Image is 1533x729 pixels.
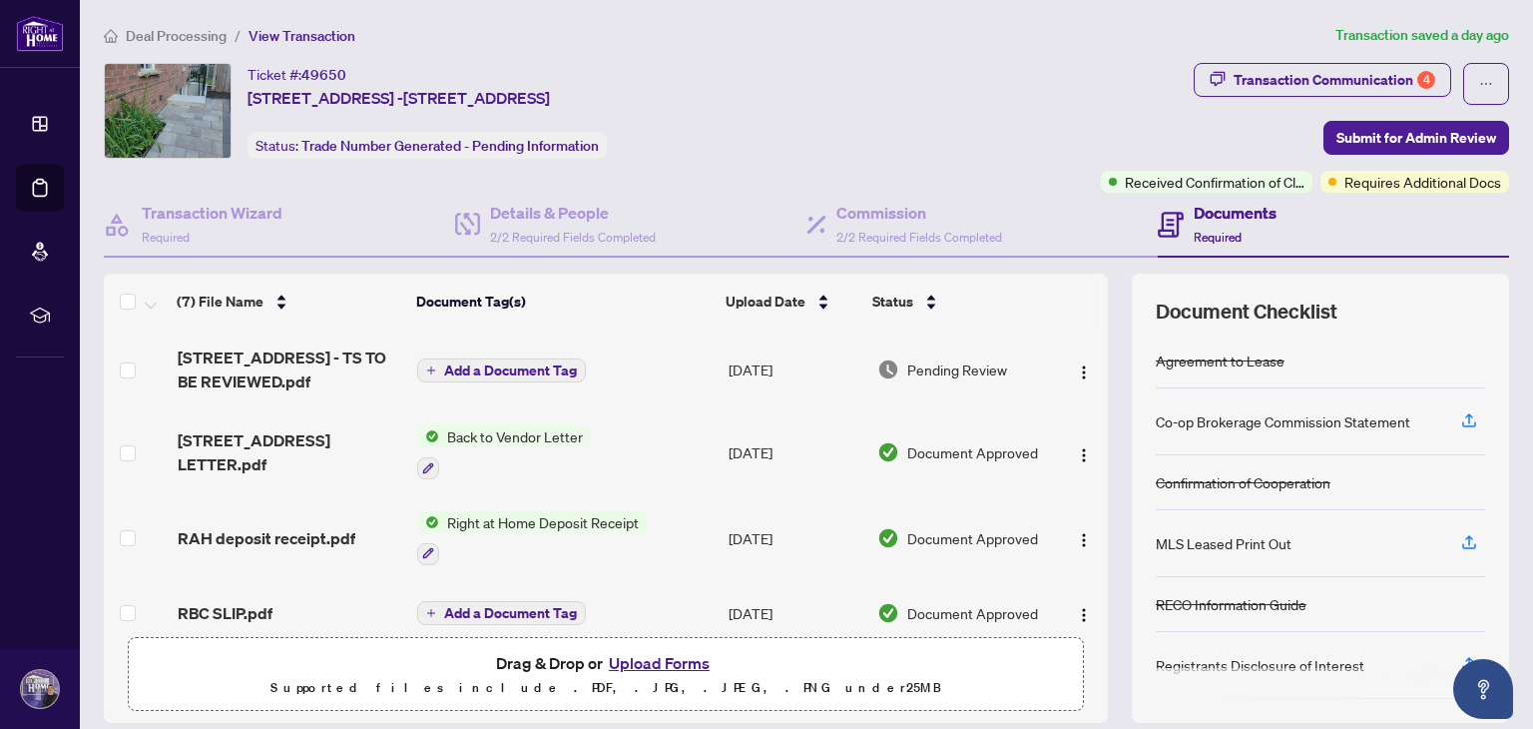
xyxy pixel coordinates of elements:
div: RECO Information Guide [1156,593,1306,615]
span: Document Approved [907,527,1038,549]
span: Add a Document Tag [444,364,577,377]
span: Submit for Admin Review [1336,122,1496,154]
img: Document Status [877,602,899,624]
span: Right at Home Deposit Receipt [439,511,647,533]
span: View Transaction [249,27,355,45]
article: Transaction saved a day ago [1335,24,1509,47]
div: Confirmation of Cooperation [1156,471,1330,493]
span: plus [426,365,436,375]
div: Transaction Communication [1234,64,1435,96]
span: [STREET_ADDRESS] -[STREET_ADDRESS] [248,86,550,110]
span: Document Approved [907,602,1038,624]
span: plus [426,608,436,618]
span: Required [1194,230,1242,245]
td: [DATE] [721,409,869,495]
img: Logo [1076,364,1092,380]
button: Submit for Admin Review [1323,121,1509,155]
button: Logo [1068,597,1100,629]
img: Logo [1076,447,1092,463]
img: IMG-N12277463_1.jpg [105,64,231,158]
button: Transaction Communication4 [1194,63,1451,97]
span: Status [872,291,913,313]
span: Pending Review [907,359,1007,380]
button: Add a Document Tag [417,601,586,625]
span: 49650 [301,66,346,84]
span: Add a Document Tag [444,606,577,620]
h4: Commission [836,201,1002,225]
th: Document Tag(s) [408,274,718,330]
button: Add a Document Tag [417,600,586,626]
span: [STREET_ADDRESS] - TS TO BE REVIEWED.pdf [178,346,402,393]
button: Open asap [1453,659,1513,719]
span: Upload Date [726,291,805,313]
img: Status Icon [417,425,439,447]
img: Document Status [877,441,899,463]
img: Profile Icon [21,670,59,708]
button: Logo [1068,354,1100,385]
th: Status [864,274,1049,330]
span: RBC SLIP.pdf [178,601,272,625]
td: [DATE] [721,330,869,409]
div: Ticket #: [248,63,346,86]
span: Deal Processing [126,27,227,45]
p: Supported files include .PDF, .JPG, .JPEG, .PNG under 25 MB [141,676,1071,700]
button: Logo [1068,436,1100,468]
span: (7) File Name [177,291,263,313]
span: Back to Vendor Letter [439,425,591,447]
td: [DATE] [721,495,869,581]
div: Agreement to Lease [1156,350,1284,371]
span: RAH deposit receipt.pdf [178,526,355,550]
span: ellipsis [1479,77,1493,91]
span: Trade Number Generated - Pending Information [301,137,599,155]
img: Status Icon [417,511,439,533]
h4: Documents [1194,201,1277,225]
td: [DATE] [721,581,869,645]
th: (7) File Name [169,274,408,330]
button: Logo [1068,522,1100,554]
img: Logo [1076,607,1092,623]
button: Status IconRight at Home Deposit Receipt [417,511,647,565]
span: Document Checklist [1156,298,1337,326]
h4: Details & People [490,201,656,225]
div: 4 [1417,71,1435,89]
div: MLS Leased Print Out [1156,532,1291,554]
span: Received Confirmation of Closing [1125,171,1304,193]
button: Upload Forms [603,650,716,676]
span: Document Approved [907,441,1038,463]
span: 2/2 Required Fields Completed [836,230,1002,245]
div: Status: [248,132,607,159]
img: logo [16,15,64,52]
span: [STREET_ADDRESS] LETTER.pdf [178,428,402,476]
h4: Transaction Wizard [142,201,282,225]
button: Status IconBack to Vendor Letter [417,425,591,479]
span: Drag & Drop orUpload FormsSupported files include .PDF, .JPG, .JPEG, .PNG under25MB [129,638,1083,712]
div: Co-op Brokerage Commission Statement [1156,410,1410,432]
img: Document Status [877,359,899,380]
button: Add a Document Tag [417,359,586,382]
li: / [235,24,241,47]
span: home [104,29,118,43]
th: Upload Date [718,274,865,330]
button: Add a Document Tag [417,358,586,383]
span: Required [142,230,190,245]
span: 2/2 Required Fields Completed [490,230,656,245]
img: Logo [1076,532,1092,548]
span: Drag & Drop or [496,650,716,676]
span: Requires Additional Docs [1344,171,1501,193]
div: Registrants Disclosure of Interest [1156,654,1364,676]
img: Document Status [877,527,899,549]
